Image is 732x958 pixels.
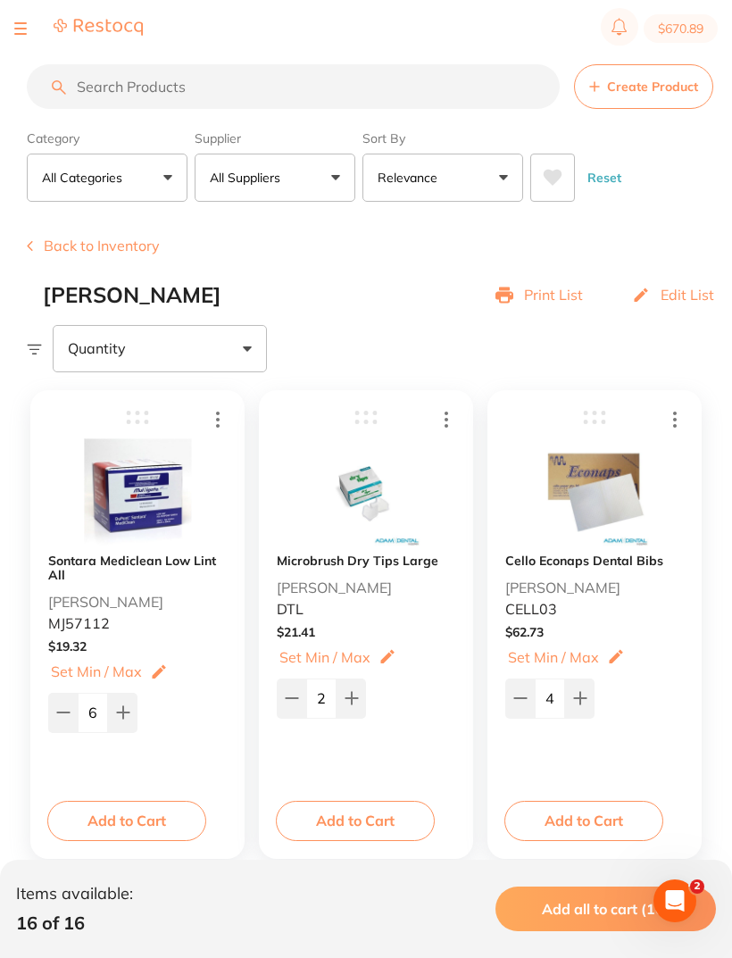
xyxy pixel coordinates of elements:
[541,437,649,547] img: My5qcGc
[48,615,110,631] p: MJ57112
[277,601,304,617] p: DTL
[16,912,133,933] p: 16 of 16
[277,554,438,568] button: Microbrush Dry Tips Large
[48,594,163,610] p: [PERSON_NAME]
[27,154,187,202] button: All Categories
[505,579,620,596] p: [PERSON_NAME]
[84,437,192,547] img: NTcxMTIuanBn
[505,554,663,568] button: Cello Econaps Dental Bibs
[195,154,355,202] button: All Suppliers
[582,154,627,202] button: Reset
[48,554,227,582] button: Sontara Mediclean Low Lint All
[505,601,557,617] p: CELL03
[277,625,455,639] div: $ 21.41
[42,169,129,187] p: All Categories
[312,437,420,547] img: cGc
[607,79,698,94] span: Create Product
[30,390,245,859] div: Sontara Mediclean Low Lint All [PERSON_NAME] MJ57112 $19.32Set Min / Max Add to Cart
[54,18,143,37] img: Restocq Logo
[653,879,696,922] iframe: Intercom live chat
[54,18,143,39] a: Restocq Logo
[542,900,670,918] span: Add all to cart (16)
[508,649,599,665] p: Set Min / Max
[644,14,718,43] button: $670.89
[495,887,716,931] button: Add all to cart (16)
[51,663,142,679] p: Set Min / Max
[16,885,133,904] p: Items available:
[661,287,714,303] p: Edit List
[47,801,206,840] button: Add to Cart
[487,390,702,859] div: Cello Econaps Dental Bibs [PERSON_NAME] CELL03 $62.73Set Min / Max Add to Cart
[210,169,287,187] p: All Suppliers
[27,237,160,254] button: Back to Inventory
[690,879,704,894] span: 2
[43,283,221,308] h2: [PERSON_NAME]
[279,649,370,665] p: Set Min / Max
[27,130,187,146] label: Category
[259,390,473,859] div: Microbrush Dry Tips Large [PERSON_NAME] DTL $21.41Set Min / Max Add to Cart
[68,340,126,356] span: Quantity
[378,169,445,187] p: Relevance
[277,579,392,596] p: [PERSON_NAME]
[362,130,523,146] label: Sort By
[276,801,435,840] button: Add to Cart
[524,287,583,303] p: Print List
[27,64,560,109] input: Search Products
[504,801,663,840] button: Add to Cart
[48,639,227,654] div: $ 19.32
[195,130,355,146] label: Supplier
[574,64,713,109] button: Create Product
[362,154,523,202] button: Relevance
[505,625,684,639] div: $ 62.73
